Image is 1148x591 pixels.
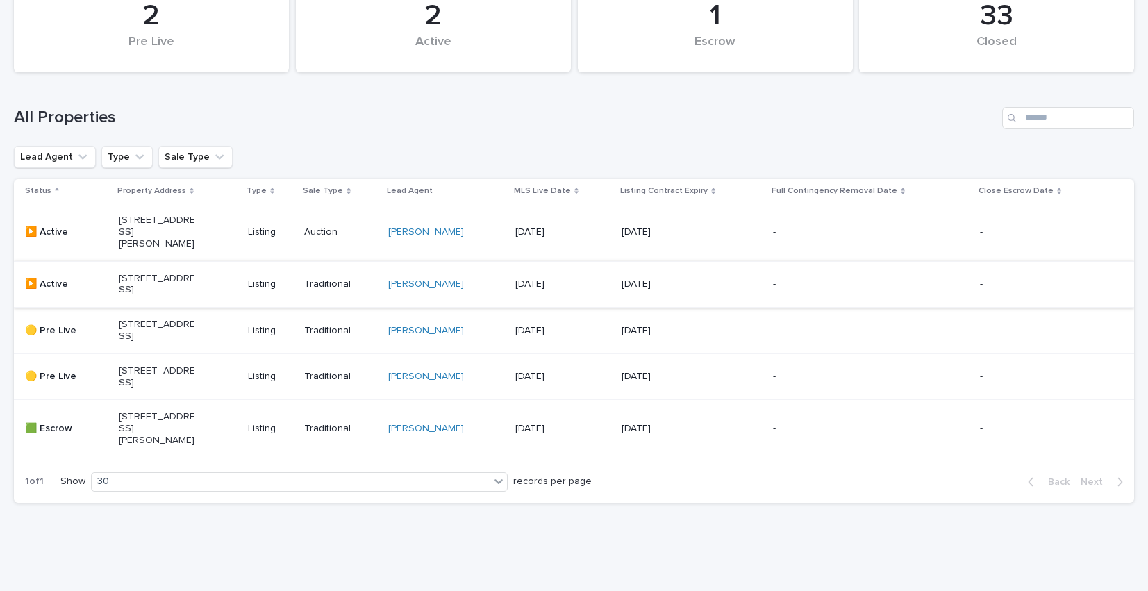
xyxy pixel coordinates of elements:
p: Listing [248,278,294,290]
p: - [773,278,850,290]
p: 1 of 1 [14,465,55,499]
p: Traditional [304,325,377,337]
p: 🟡 Pre Live [25,325,102,337]
p: 🟡 Pre Live [25,371,102,383]
div: 30 [92,474,490,489]
p: - [773,423,850,435]
p: - [773,325,850,337]
span: Back [1040,472,1070,492]
a: [PERSON_NAME] [388,371,464,383]
p: Lead Agent [387,183,433,199]
p: - [980,226,1057,238]
p: Listing [248,371,294,383]
p: Traditional [304,423,377,435]
p: 🟩 Escrow [25,423,102,435]
a: [PERSON_NAME] [388,226,464,238]
p: Property Address [117,183,186,199]
p: [DATE] [622,325,699,337]
p: Listing [248,226,294,238]
p: [DATE] [515,325,592,337]
p: [STREET_ADDRESS] [119,319,196,342]
span: Next [1081,472,1111,492]
button: Next [1075,472,1134,492]
button: Back [1017,472,1075,492]
p: Listing [248,423,294,435]
div: Escrow [601,35,829,64]
p: ▶️ Active [25,278,102,290]
tr: ▶️ Active[STREET_ADDRESS]ListingTraditional[PERSON_NAME] [DATE][DATE]-- [14,261,1134,308]
a: [PERSON_NAME] [388,278,464,290]
p: - [773,371,850,383]
p: Full Contingency Removal Date [772,183,897,199]
p: [DATE] [622,226,699,238]
p: [STREET_ADDRESS][PERSON_NAME] [119,215,196,249]
p: - [980,278,1057,290]
p: [DATE] [622,423,699,435]
p: - [980,325,1057,337]
input: Search [1002,107,1134,129]
button: Lead Agent [14,146,96,168]
p: [DATE] [622,278,699,290]
p: [DATE] [515,423,592,435]
div: Closed [883,35,1110,64]
p: [STREET_ADDRESS][PERSON_NAME] [119,411,196,446]
p: [DATE] [515,278,592,290]
p: [DATE] [515,226,592,238]
p: [STREET_ADDRESS] [119,273,196,297]
p: records per page [513,476,592,488]
a: [PERSON_NAME] [388,325,464,337]
p: Type [247,183,267,199]
button: Type [101,146,153,168]
div: Pre Live [38,35,265,64]
p: Show [60,476,85,488]
h1: All Properties [14,108,997,128]
tr: ▶️ Active[STREET_ADDRESS][PERSON_NAME]ListingAuction[PERSON_NAME] [DATE][DATE]-- [14,203,1134,261]
p: MLS Live Date [514,183,571,199]
p: Status [25,183,51,199]
p: Auction [304,226,377,238]
tr: 🟡 Pre Live[STREET_ADDRESS]ListingTraditional[PERSON_NAME] [DATE][DATE]-- [14,353,1134,400]
p: [DATE] [515,371,592,383]
p: ▶️ Active [25,226,102,238]
p: [STREET_ADDRESS] [119,365,196,389]
button: Sale Type [158,146,233,168]
p: - [980,371,1057,383]
p: Traditional [304,371,377,383]
p: Listing [248,325,294,337]
tr: 🟩 Escrow[STREET_ADDRESS][PERSON_NAME]ListingTraditional[PERSON_NAME] [DATE][DATE]-- [14,400,1134,458]
p: Traditional [304,278,377,290]
p: - [773,226,850,238]
a: [PERSON_NAME] [388,423,464,435]
p: Listing Contract Expiry [620,183,708,199]
div: Active [319,35,547,64]
p: Sale Type [303,183,343,199]
tr: 🟡 Pre Live[STREET_ADDRESS]ListingTraditional[PERSON_NAME] [DATE][DATE]-- [14,308,1134,354]
p: [DATE] [622,371,699,383]
p: Close Escrow Date [979,183,1054,199]
p: - [980,423,1057,435]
